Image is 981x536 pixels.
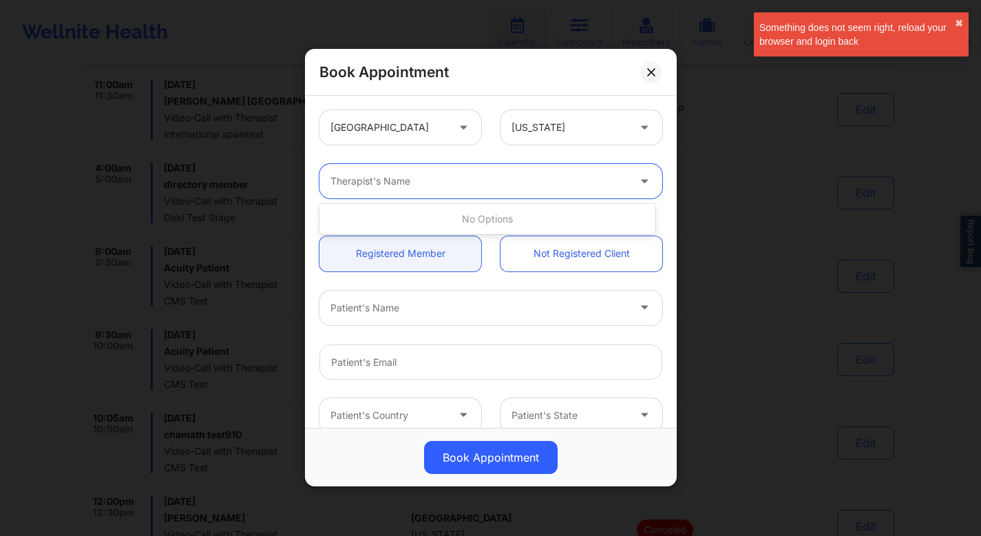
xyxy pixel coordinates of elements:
[319,207,655,231] div: No options
[319,63,449,81] h2: Book Appointment
[500,236,662,271] a: Not Registered Client
[955,18,963,29] button: close
[759,21,955,48] div: Something does not seem right, reload your browser and login back
[319,236,481,271] a: Registered Member
[310,213,672,227] div: Client information:
[319,344,662,380] input: Patient's Email
[511,110,628,145] div: [US_STATE]
[424,442,558,475] button: Book Appointment
[330,110,447,145] div: [GEOGRAPHIC_DATA]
